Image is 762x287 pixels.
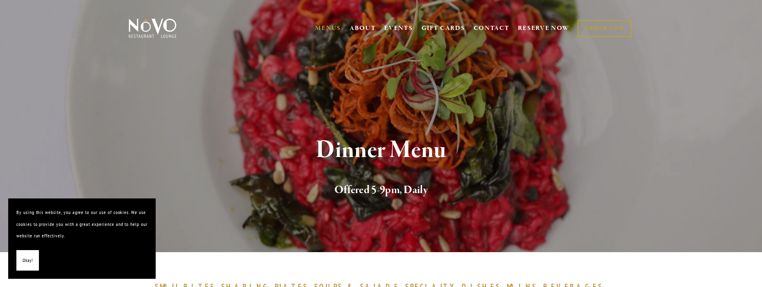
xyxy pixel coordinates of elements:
[127,18,178,39] img: Novo Restaurant &amp; Lounge
[578,20,631,37] a: ORDER NOW
[16,207,147,242] p: By using this website, you agree to our use of cookies. We use cookies to provide you with a grea...
[8,198,156,279] section: Cookie banner
[349,24,376,32] a: ABOUT
[142,182,620,199] h2: Offered 5-9pm, Daily
[384,24,413,32] a: EVENTS
[142,137,620,164] h1: Dinner Menu
[474,20,510,36] a: CONTACT
[23,255,33,266] span: Okay!
[422,20,465,36] a: GIFT CARDS
[518,20,569,36] a: RESERVE NOW
[315,24,341,32] a: MENUS
[16,250,39,271] button: Okay!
